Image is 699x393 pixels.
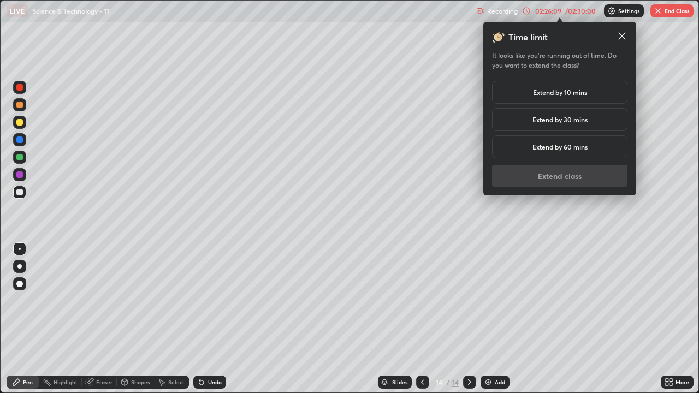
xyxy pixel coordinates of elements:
img: class-settings-icons [607,7,616,15]
div: 02:26:09 [533,8,564,14]
p: Recording [487,7,518,15]
div: 14 [452,377,459,387]
div: / [447,379,450,385]
div: More [676,379,689,385]
div: Undo [208,379,222,385]
img: recording.375f2c34.svg [476,7,485,15]
h5: Extend by 60 mins [532,142,588,152]
h5: It looks like you’re running out of time. Do you want to extend the class? [492,50,627,70]
div: 14 [434,379,445,385]
h5: Extend by 30 mins [532,115,588,124]
p: Science & Technology - 11 [32,7,109,15]
div: / 02:30:00 [564,8,597,14]
img: add-slide-button [484,378,493,386]
button: End Class [650,4,694,17]
div: Add [495,379,505,385]
div: Pen [23,379,33,385]
div: Select [168,379,185,385]
img: end-class-cross [654,7,662,15]
div: Highlight [54,379,78,385]
p: LIVE [10,7,25,15]
div: Slides [392,379,407,385]
h5: Extend by 10 mins [533,87,587,97]
div: Shapes [131,379,150,385]
p: Settings [618,8,639,14]
h3: Time limit [508,31,548,44]
div: Eraser [96,379,112,385]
